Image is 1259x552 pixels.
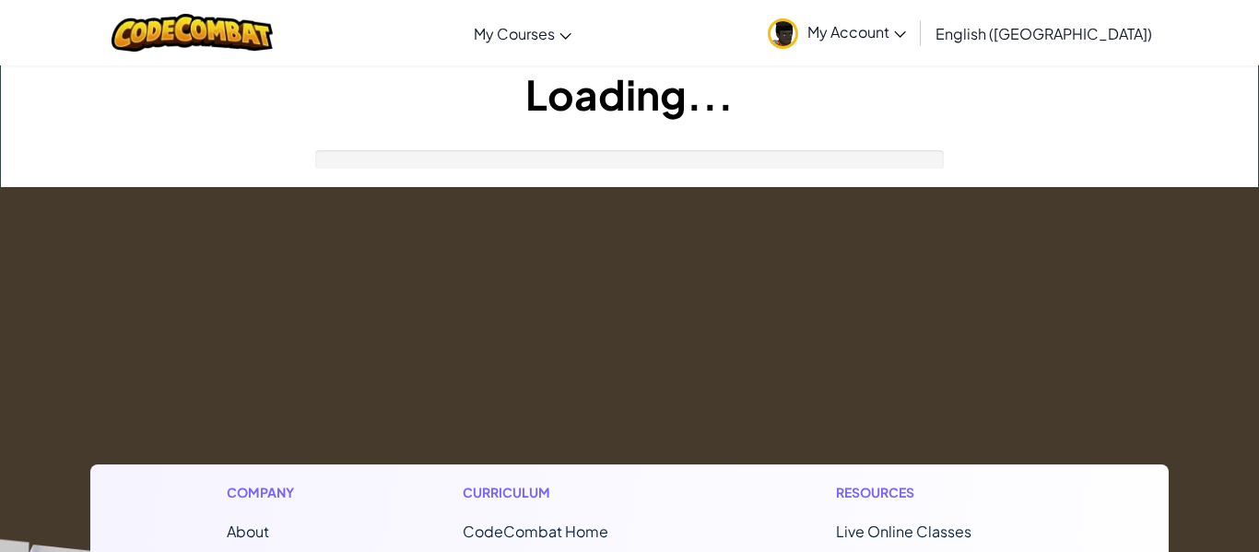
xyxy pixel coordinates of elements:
a: Live Online Classes [836,522,971,541]
img: avatar [768,18,798,49]
span: CodeCombat Home [463,522,608,541]
h1: Loading... [1,65,1258,123]
a: My Courses [465,8,581,58]
a: About [227,522,269,541]
img: CodeCombat logo [112,14,273,52]
h1: Curriculum [463,483,686,502]
a: English ([GEOGRAPHIC_DATA]) [926,8,1161,58]
span: English ([GEOGRAPHIC_DATA]) [935,24,1152,43]
span: My Courses [474,24,555,43]
a: My Account [759,4,915,62]
span: My Account [807,22,906,41]
h1: Resources [836,483,1032,502]
h1: Company [227,483,312,502]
